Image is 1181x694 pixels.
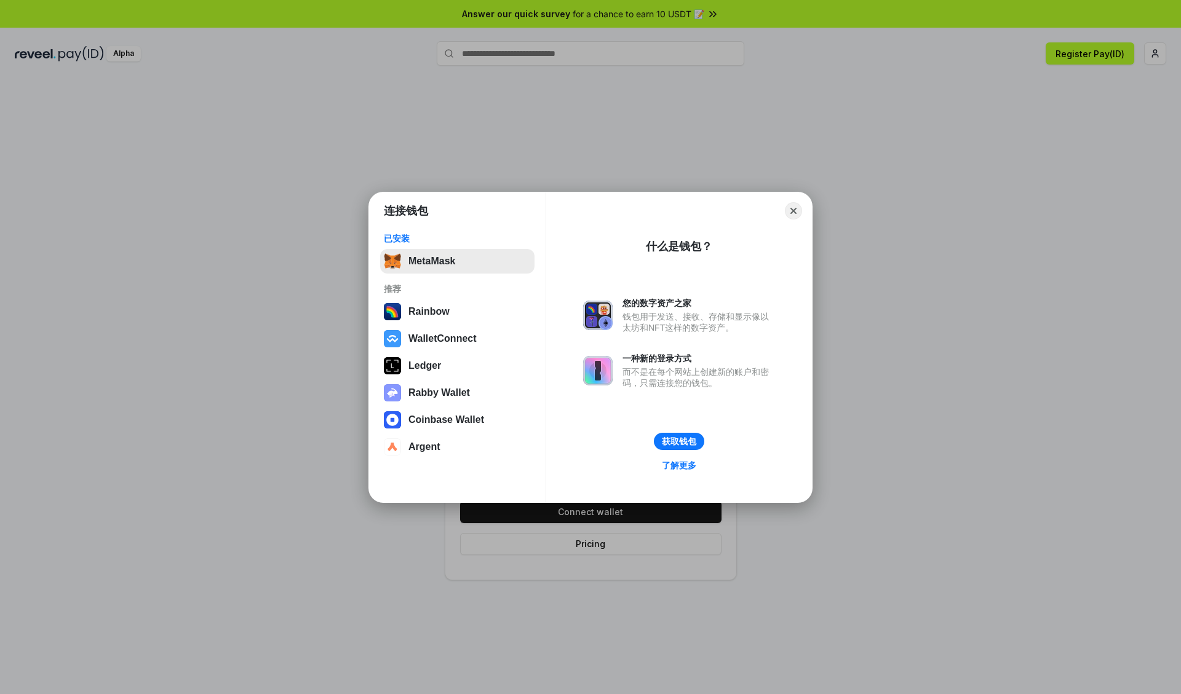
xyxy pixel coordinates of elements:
[380,435,535,459] button: Argent
[662,460,696,471] div: 了解更多
[622,366,775,388] div: 而不是在每个网站上创建新的账户和密码，只需连接您的钱包。
[408,414,484,425] div: Coinbase Wallet
[785,202,802,219] button: Close
[380,381,535,405] button: Rabby Wallet
[408,256,455,267] div: MetaMask
[408,306,450,317] div: Rainbow
[380,326,535,351] button: WalletConnect
[408,441,440,452] div: Argent
[384,357,401,374] img: svg+xml,%3Csvg%20xmlns%3D%22http%3A%2F%2Fwww.w3.org%2F2000%2Fsvg%22%20width%3D%2228%22%20height%3...
[622,353,775,364] div: 一种新的登录方式
[384,283,531,294] div: 推荐
[380,353,535,378] button: Ledger
[622,298,775,309] div: 您的数字资产之家
[408,360,441,371] div: Ledger
[380,408,535,432] button: Coinbase Wallet
[622,311,775,333] div: 钱包用于发送、接收、存储和显示像以太坊和NFT这样的数字资产。
[654,433,704,450] button: 获取钱包
[380,299,535,324] button: Rainbow
[408,387,470,398] div: Rabby Wallet
[654,457,704,473] a: 了解更多
[384,438,401,455] img: svg+xml,%3Csvg%20width%3D%2228%22%20height%3D%2228%22%20viewBox%3D%220%200%2028%2028%22%20fill%3D...
[646,239,712,254] div: 什么是钱包？
[380,249,535,274] button: MetaMask
[384,203,428,218] h1: 连接钱包
[384,233,531,244] div: 已安装
[384,384,401,401] img: svg+xml,%3Csvg%20xmlns%3D%22http%3A%2F%2Fwww.w3.org%2F2000%2Fsvg%22%20fill%3D%22none%22%20viewBox...
[662,436,696,447] div: 获取钱包
[384,253,401,270] img: svg+xml,%3Csvg%20fill%3D%22none%22%20height%3D%2233%22%20viewBox%3D%220%200%2035%2033%22%20width%...
[384,411,401,428] img: svg+xml,%3Csvg%20width%3D%2228%22%20height%3D%2228%22%20viewBox%3D%220%200%2028%2028%22%20fill%3D...
[583,356,613,385] img: svg+xml,%3Csvg%20xmlns%3D%22http%3A%2F%2Fwww.w3.org%2F2000%2Fsvg%22%20fill%3D%22none%22%20viewBox...
[384,330,401,347] img: svg+xml,%3Csvg%20width%3D%2228%22%20height%3D%2228%22%20viewBox%3D%220%200%2028%2028%22%20fill%3D...
[408,333,477,344] div: WalletConnect
[583,301,613,330] img: svg+xml,%3Csvg%20xmlns%3D%22http%3A%2F%2Fwww.w3.org%2F2000%2Fsvg%22%20fill%3D%22none%22%20viewBox...
[384,303,401,320] img: svg+xml,%3Csvg%20width%3D%22120%22%20height%3D%22120%22%20viewBox%3D%220%200%20120%20120%22%20fil...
